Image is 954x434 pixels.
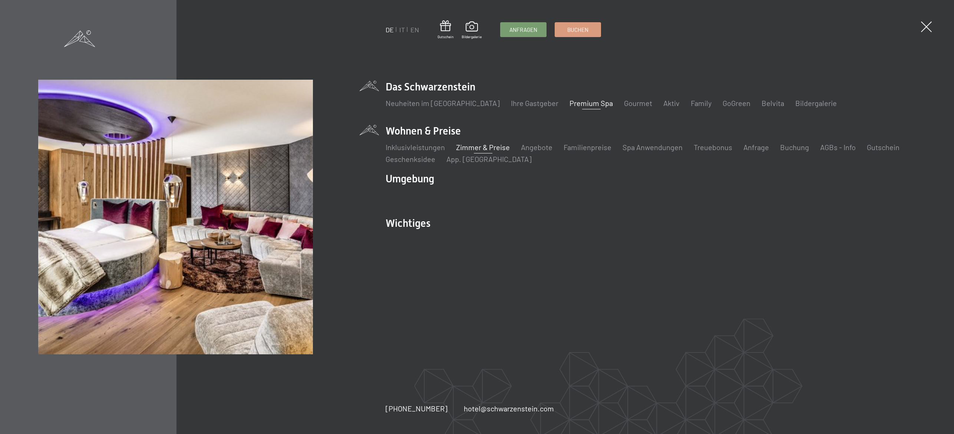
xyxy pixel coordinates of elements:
a: Aktiv [663,99,680,107]
img: Ein Wellness-Urlaub in Südtirol – 7.700 m² Spa, 10 Saunen [38,80,313,354]
a: Gutschein [867,143,899,152]
a: DE [386,26,394,34]
a: [PHONE_NUMBER] [386,403,448,414]
a: AGBs - Info [820,143,856,152]
a: App. [GEOGRAPHIC_DATA] [446,155,532,163]
a: Zimmer & Preise [456,143,510,152]
a: Gutschein [438,20,453,39]
a: Angebote [521,143,552,152]
a: GoGreen [723,99,750,107]
span: Gutschein [438,34,453,39]
a: Buchung [780,143,809,152]
span: [PHONE_NUMBER] [386,404,448,413]
a: Anfrage [743,143,769,152]
a: IT [399,26,405,34]
a: Family [691,99,712,107]
span: Bildergalerie [462,34,482,39]
a: Inklusivleistungen [386,143,445,152]
a: Gourmet [624,99,652,107]
a: EN [410,26,419,34]
a: Anfragen [501,23,546,37]
a: Familienpreise [564,143,611,152]
span: Buchen [567,26,588,34]
a: Geschenksidee [386,155,435,163]
a: Neuheiten im [GEOGRAPHIC_DATA] [386,99,500,107]
a: Spa Anwendungen [623,143,683,152]
span: Anfragen [509,26,537,34]
a: Premium Spa [570,99,613,107]
a: Ihre Gastgeber [511,99,558,107]
a: hotel@schwarzenstein.com [464,403,554,414]
a: Belvita [762,99,784,107]
a: Treuebonus [694,143,732,152]
a: Buchen [555,23,601,37]
a: Bildergalerie [795,99,837,107]
a: Bildergalerie [462,21,482,39]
